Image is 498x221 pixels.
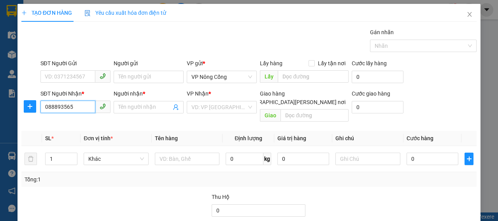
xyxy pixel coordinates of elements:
[459,4,480,26] button: Close
[263,153,271,165] span: kg
[88,153,144,165] span: Khác
[239,98,349,106] span: [GEOGRAPHIC_DATA][PERSON_NAME] nơi
[281,109,348,122] input: Dọc đường
[187,59,257,68] div: VP gửi
[9,6,62,31] strong: CHUYỂN PHÁT NHANH ĐÔNG LÝ
[155,153,220,165] input: VD: Bàn, Ghế
[21,10,72,16] span: TẠO ĐƠN HÀNG
[352,60,387,66] label: Cước lấy hàng
[25,153,37,165] button: delete
[84,10,91,16] img: icon
[187,90,209,97] span: VP Nhận
[24,100,36,113] button: plus
[260,90,285,97] span: Giao hàng
[5,43,65,59] strong: [PERSON_NAME] [PERSON_NAME]
[100,73,106,79] span: phone
[260,70,278,83] span: Lấy
[352,90,390,97] label: Cước giao hàng
[315,59,349,68] span: Lấy tận nơi
[465,156,473,162] span: plus
[84,10,167,16] span: Yêu cầu xuất hóa đơn điện tử
[212,194,230,200] span: Thu Hộ
[84,135,113,141] span: Đơn vị tính
[335,153,400,165] input: Ghi Chú
[25,175,193,184] div: Tổng: 1
[370,29,394,35] label: Gán nhãn
[260,60,282,66] span: Lấy hàng
[155,135,178,141] span: Tên hàng
[191,71,252,83] span: VP Nông Cống
[66,31,113,40] span: NC1210250574
[352,71,403,83] input: Cước lấy hàng
[114,59,184,68] div: Người gửi
[114,89,184,98] div: Người nhận
[40,59,110,68] div: SĐT Người Gửi
[40,89,110,98] div: SĐT Người Nhận
[332,131,403,146] th: Ghi chú
[235,135,262,141] span: Định lượng
[45,135,51,141] span: SL
[22,33,47,41] span: SĐT XE
[466,11,473,17] span: close
[277,135,306,141] span: Giá trị hàng
[277,153,329,165] input: 0
[21,10,27,16] span: plus
[407,135,433,141] span: Cước hàng
[465,153,473,165] button: plus
[24,103,36,110] span: plus
[173,104,179,110] span: user-add
[352,101,403,113] input: Cước giao hàng
[260,109,281,122] span: Giao
[100,103,106,110] span: phone
[278,70,348,83] input: Dọc đường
